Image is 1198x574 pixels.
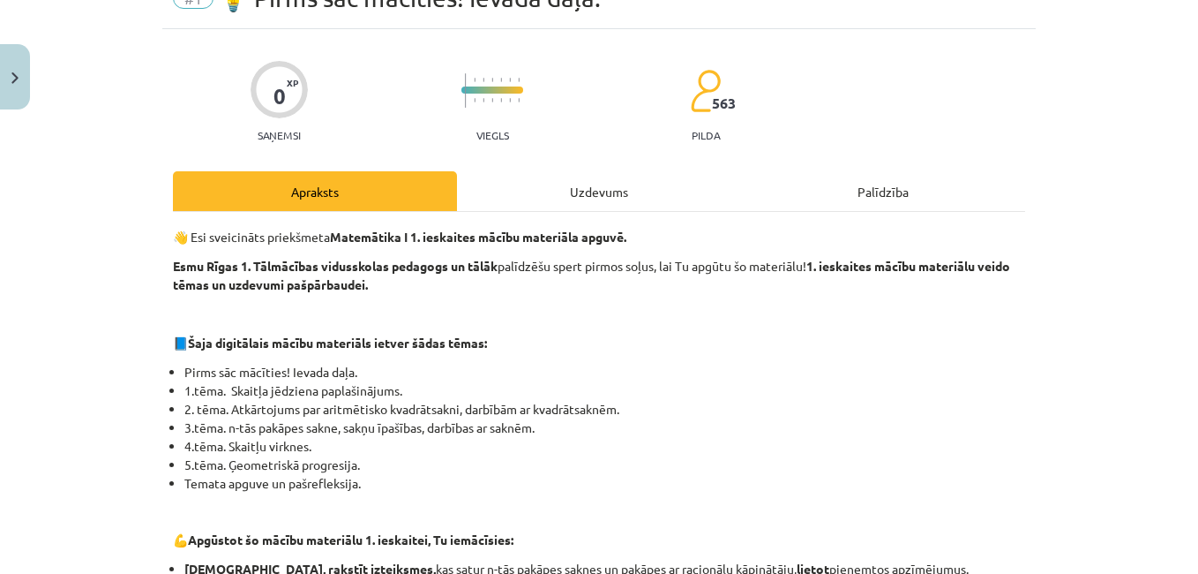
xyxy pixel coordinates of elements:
p: 👋 Esi sveicināts priekšmeta [173,228,1025,246]
img: icon-short-line-57e1e144782c952c97e751825c79c345078a6d821885a25fce030b3d8c18986b.svg [518,78,520,82]
img: icon-short-line-57e1e144782c952c97e751825c79c345078a6d821885a25fce030b3d8c18986b.svg [474,98,475,102]
div: Palīdzība [741,171,1025,211]
img: icon-short-line-57e1e144782c952c97e751825c79c345078a6d821885a25fce030b3d8c18986b.svg [483,78,484,82]
span: 563 [712,95,736,111]
p: palīdzēšu spert pirmos soļus, lai Tu apgūtu šo materiālu! [173,257,1025,294]
img: icon-short-line-57e1e144782c952c97e751825c79c345078a6d821885a25fce030b3d8c18986b.svg [500,98,502,102]
li: 3.tēma. n-tās pakāpes sakne, sakņu īpašības, darbības ar saknēm. [184,419,1025,437]
img: icon-short-line-57e1e144782c952c97e751825c79c345078a6d821885a25fce030b3d8c18986b.svg [483,98,484,102]
b: Esmu Rīgas 1. Tālmācības vidusskolas pedagogs un tālāk [173,258,498,274]
p: Saņemsi [251,129,308,141]
div: 0 [273,84,286,109]
p: 💪 [173,531,1025,549]
li: Pirms sāc mācīties! Ievada daļa. [184,363,1025,381]
img: icon-short-line-57e1e144782c952c97e751825c79c345078a6d821885a25fce030b3d8c18986b.svg [474,78,475,82]
li: 5.tēma. Ģeometriskā progresija. [184,456,1025,474]
img: icon-short-line-57e1e144782c952c97e751825c79c345078a6d821885a25fce030b3d8c18986b.svg [509,78,511,82]
p: pilda [692,129,720,141]
strong: Šaja digitālais mācību materiāls ietver šādas tēmas: [188,335,487,351]
p: Viegls [476,129,509,141]
div: Apraksts [173,171,457,211]
li: 4.tēma. Skaitļu virknes. [184,437,1025,456]
img: students-c634bb4e5e11cddfef0936a35e636f08e4e9abd3cc4e673bd6f9a4125e45ecb1.svg [690,69,721,113]
div: Uzdevums [457,171,741,211]
img: icon-short-line-57e1e144782c952c97e751825c79c345078a6d821885a25fce030b3d8c18986b.svg [509,98,511,102]
b: Matemātika I 1. ieskaites mācību materiāla apguvē. [330,229,626,245]
b: Apgūstot šo mācību materiālu 1. ieskaitei, Tu iemācīsies: [188,532,513,548]
img: icon-short-line-57e1e144782c952c97e751825c79c345078a6d821885a25fce030b3d8c18986b.svg [491,98,493,102]
p: 📘 [173,334,1025,352]
li: 2. tēma. Atkārtojums par aritmētisko kvadrātsakni, darbībām ar kvadrātsaknēm. [184,400,1025,419]
img: icon-short-line-57e1e144782c952c97e751825c79c345078a6d821885a25fce030b3d8c18986b.svg [500,78,502,82]
img: icon-short-line-57e1e144782c952c97e751825c79c345078a6d821885a25fce030b3d8c18986b.svg [491,78,493,82]
li: 1.tēma. Skaitļa jēdziena paplašinājums. [184,381,1025,400]
img: icon-short-line-57e1e144782c952c97e751825c79c345078a6d821885a25fce030b3d8c18986b.svg [518,98,520,102]
img: icon-close-lesson-0947bae3869378f0d4975bcd49f059093ad1ed9edebbc8119c70593378902aed.svg [11,72,19,84]
img: icon-long-line-d9ea69661e0d244f92f715978eff75569469978d946b2353a9bb055b3ed8787d.svg [465,73,467,108]
li: Temata apguve un pašrefleksija. [184,474,1025,493]
span: XP [287,78,298,87]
